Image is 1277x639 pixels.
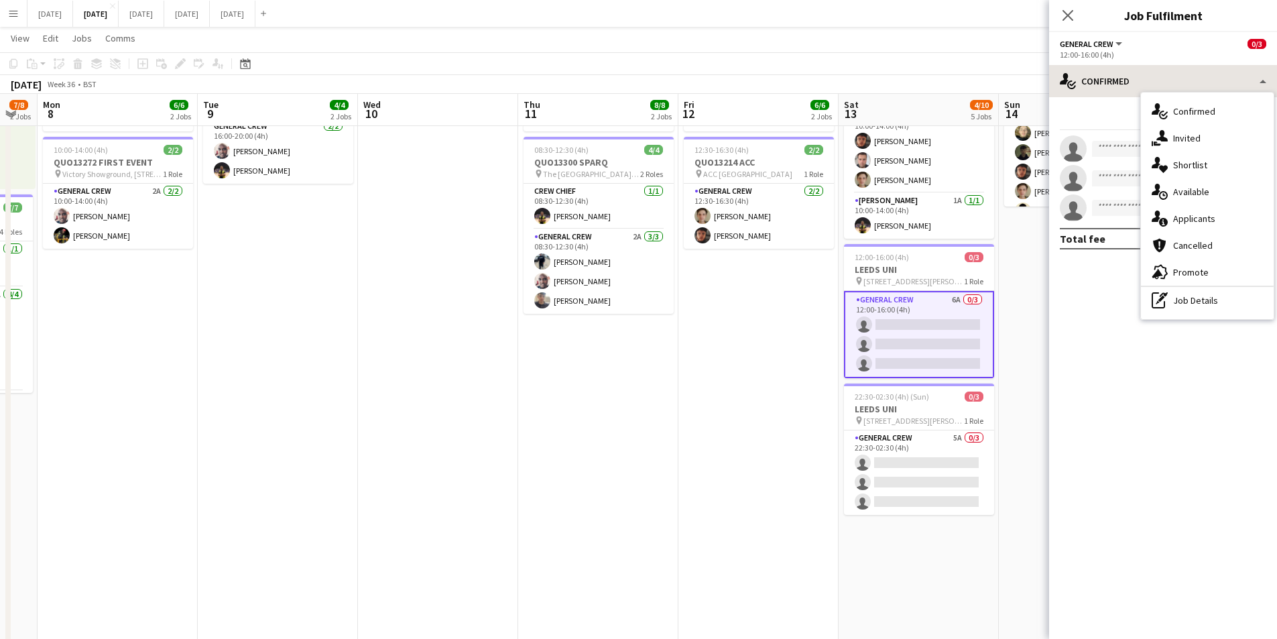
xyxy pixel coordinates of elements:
a: Comms [100,30,141,47]
span: 7/8 [9,100,28,110]
h3: QUO13214 ACC [684,156,834,168]
div: Cancelled [1141,232,1274,259]
span: 6/6 [810,100,829,110]
app-card-role: General Crew2A3/308:30-12:30 (4h)[PERSON_NAME][PERSON_NAME][PERSON_NAME] [524,229,674,314]
span: Sun [1004,99,1020,111]
span: 1 Role [163,169,182,179]
div: Available [1141,178,1274,205]
span: 9 [201,106,219,121]
span: 6/6 [170,100,188,110]
span: 14 [1002,106,1020,121]
span: View [11,32,29,44]
button: General Crew [1060,39,1124,49]
button: [DATE] [119,1,164,27]
span: [STREET_ADDRESS][PERSON_NAME][PERSON_NAME] [863,416,964,426]
app-card-role: General Crew2/212:30-16:30 (4h)[PERSON_NAME][PERSON_NAME] [684,184,834,249]
span: 4/10 [970,100,993,110]
button: [DATE] [73,1,119,27]
span: 11 [522,106,540,121]
span: [STREET_ADDRESS][PERSON_NAME][PERSON_NAME] [863,276,964,286]
app-card-role: General Crew4A5/508:00-18:00 (10h)[PERSON_NAME][PERSON_NAME][PERSON_NAME][PERSON_NAME][PERSON_NAME] [1004,101,1154,224]
span: 22:30-02:30 (4h) (Sun) [855,392,929,402]
span: 8 [41,106,60,121]
a: Jobs [66,30,97,47]
div: Job Details [1141,287,1274,314]
span: Thu [524,99,540,111]
app-job-card: 12:30-16:30 (4h)2/2QUO13214 ACC ACC [GEOGRAPHIC_DATA]1 RoleGeneral Crew2/212:30-16:30 (4h)[PERSON... [684,137,834,249]
span: 08:30-12:30 (4h) [534,145,589,155]
span: 0/3 [1248,39,1266,49]
span: 10 [361,106,381,121]
span: Edit [43,32,58,44]
app-job-card: 16:00-20:00 (4h)2/2QUO13272 FIRST EVENT Victory Showground, [STREET_ADDRESS][PERSON_NAME]1 RoleGe... [203,72,353,184]
span: 2 Roles [640,169,663,179]
div: Applicants [1141,205,1274,232]
div: 12:00-16:00 (4h) [1060,50,1266,60]
div: 2 Jobs [170,111,191,121]
app-card-role: General Crew2/216:00-20:00 (4h)[PERSON_NAME][PERSON_NAME] [203,119,353,184]
span: 1 Role [804,169,823,179]
button: [DATE] [210,1,255,27]
span: 0/3 [965,252,983,262]
app-job-card: 08:30-12:30 (4h)4/4QUO13300 SPARQ The [GEOGRAPHIC_DATA], [STREET_ADDRESS]2 RolesCrew Chief1/108:3... [524,137,674,314]
app-card-role: [PERSON_NAME]1A1/110:00-14:00 (4h)[PERSON_NAME] [844,193,994,239]
span: 12 [682,106,694,121]
span: ACC [GEOGRAPHIC_DATA] [703,169,792,179]
button: [DATE] [164,1,210,27]
div: 2 Jobs [651,111,672,121]
div: 2 Jobs [330,111,351,121]
span: Tue [203,99,219,111]
span: 1 Role [964,416,983,426]
app-card-role: General Crew5A0/322:30-02:30 (4h) [844,430,994,515]
div: Shortlist [1141,152,1274,178]
span: General Crew [1060,39,1113,49]
span: 4/4 [330,100,349,110]
span: 1 Role [964,276,983,286]
span: 2/2 [804,145,823,155]
button: [DATE] [27,1,73,27]
span: 7/7 [3,202,22,213]
div: BST [83,79,97,89]
span: The [GEOGRAPHIC_DATA], [STREET_ADDRESS] [543,169,640,179]
span: Fri [684,99,694,111]
span: Mon [43,99,60,111]
span: 12:00-16:00 (4h) [855,252,909,262]
app-job-card: 22:30-02:30 (4h) (Sun)0/3LEEDS UNI [STREET_ADDRESS][PERSON_NAME][PERSON_NAME]1 RoleGeneral Crew5A... [844,384,994,515]
app-card-role: General Crew1A3/310:00-14:00 (4h)[PERSON_NAME][PERSON_NAME][PERSON_NAME] [844,109,994,193]
div: Confirmed [1049,65,1277,97]
app-card-role: General Crew6A0/312:00-16:00 (4h) [844,291,994,378]
div: Total fee [1060,232,1105,245]
app-card-role: Crew Chief1/108:30-12:30 (4h)[PERSON_NAME] [524,184,674,229]
div: 10:00-14:00 (4h)2/2QUO13272 FIRST EVENT Victory Showground, [STREET_ADDRESS][PERSON_NAME]1 RoleGe... [43,137,193,249]
a: View [5,30,35,47]
div: Promote [1141,259,1274,286]
span: Victory Showground, [STREET_ADDRESS][PERSON_NAME] [62,169,163,179]
span: 10:00-14:00 (4h) [54,145,108,155]
span: Sat [844,99,859,111]
a: Edit [38,30,64,47]
div: [DATE] [11,78,42,91]
span: 8/8 [650,100,669,110]
span: 4/4 [644,145,663,155]
h3: Job Fulfilment [1049,7,1277,24]
app-card-role: General Crew2A2/210:00-14:00 (4h)[PERSON_NAME][PERSON_NAME] [43,184,193,249]
span: Comms [105,32,135,44]
div: 2 Jobs [10,111,31,121]
span: Wed [363,99,381,111]
div: 2 Jobs [811,111,832,121]
h3: QUO13300 SPARQ [524,156,674,168]
span: Jobs [72,32,92,44]
app-job-card: 12:00-16:00 (4h)0/3LEEDS UNI [STREET_ADDRESS][PERSON_NAME][PERSON_NAME]1 RoleGeneral Crew6A0/312:... [844,244,994,378]
span: 12:30-16:30 (4h) [694,145,749,155]
span: Week 36 [44,79,78,89]
span: 13 [842,106,859,121]
app-job-card: 10:00-14:00 (4h)4/4QUO13227 ACC ACC [GEOGRAPHIC_DATA]2 RolesGeneral Crew1A3/310:00-14:00 (4h)[PER... [844,62,994,239]
h3: LEEDS UNI [844,403,994,415]
div: Confirmed [1141,98,1274,125]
